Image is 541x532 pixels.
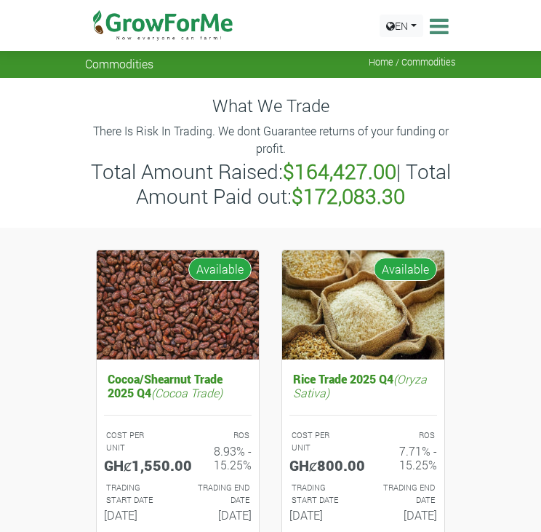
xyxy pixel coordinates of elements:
p: There Is Risk In Trading. We dont Guarantee returns of your funding or profit. [87,122,454,157]
a: Cocoa/Shearnut Trade 2025 Q4(Cocoa Trade) COST PER UNIT GHȼ1,550.00 ROS 8.93% - 15.25% TRADING ST... [104,368,252,528]
p: ROS [191,429,250,442]
span: Home / Commodities [369,57,456,68]
i: (Cocoa Trade) [151,385,223,400]
h6: [DATE] [189,508,252,522]
h4: What We Trade [85,95,456,116]
p: COST PER UNIT [106,429,165,454]
img: growforme image [282,250,444,360]
span: Commodities [85,57,153,71]
i: (Oryza Sativa) [293,371,427,400]
p: Estimated Trading End Date [191,482,250,507]
img: growforme image [97,250,259,360]
p: COST PER UNIT [292,429,350,454]
h5: GHȼ1,550.00 [104,456,167,474]
h3: Total Amount Raised: | Total Amount Paid out: [87,159,454,208]
a: EN [380,15,423,37]
b: $164,427.00 [283,158,396,185]
b: $172,083.30 [292,183,405,210]
p: Estimated Trading Start Date [292,482,350,507]
h6: [DATE] [289,508,353,522]
h5: Rice Trade 2025 Q4 [289,368,437,403]
p: Estimated Trading Start Date [106,482,165,507]
h6: 7.71% - 15.25% [374,444,438,472]
a: Rice Trade 2025 Q4(Oryza Sativa) COST PER UNIT GHȼ800.00 ROS 7.71% - 15.25% TRADING START DATE [D... [289,368,437,528]
h6: [DATE] [374,508,438,522]
span: Available [374,258,437,281]
span: Available [188,258,252,281]
h5: GHȼ800.00 [289,456,353,474]
h6: [DATE] [104,508,167,522]
h5: Cocoa/Shearnut Trade 2025 Q4 [104,368,252,403]
p: Estimated Trading End Date [377,482,436,507]
h6: 8.93% - 15.25% [189,444,252,472]
p: ROS [377,429,436,442]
